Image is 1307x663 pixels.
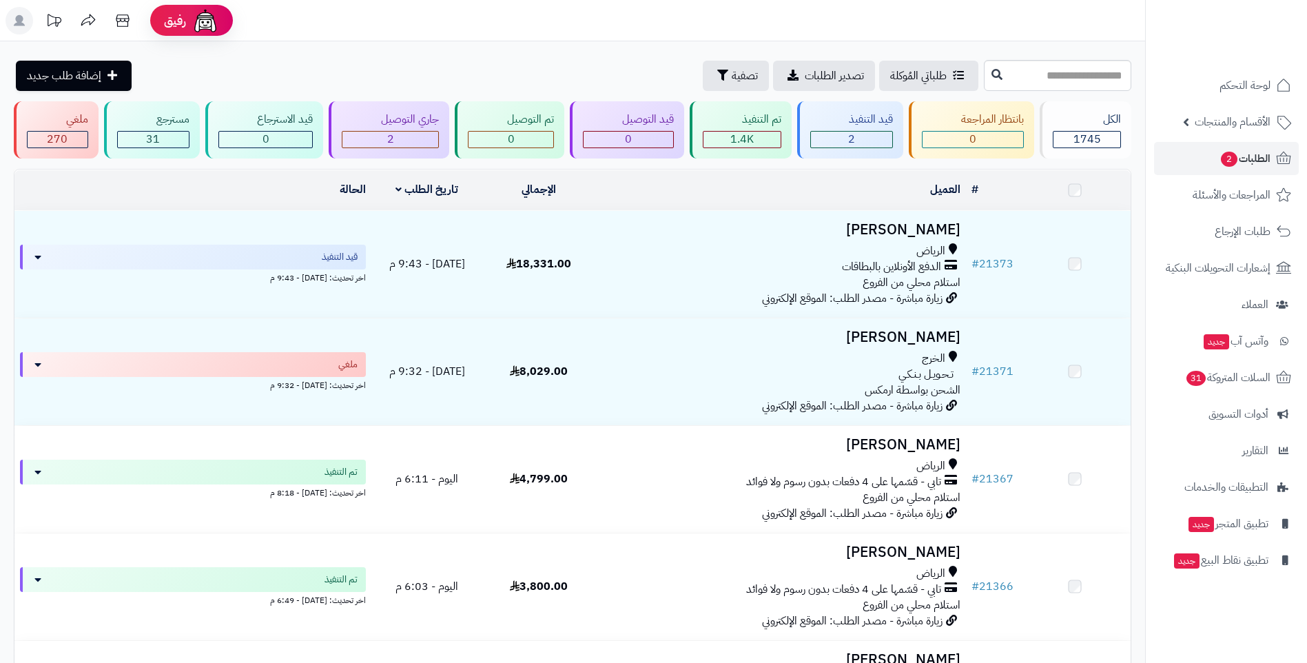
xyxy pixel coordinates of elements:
[1154,288,1299,321] a: العملاء
[510,471,568,487] span: 4,799.00
[971,363,1013,380] a: #21371
[1037,101,1134,159] a: الكل1745
[325,465,358,479] span: تم التنفيذ
[342,112,439,127] div: جاري التوصيل
[1184,478,1268,497] span: التطبيقات والخدمات
[746,474,941,490] span: تابي - قسّمها على 4 دفعات بدون رسوم ولا فوائد
[810,112,894,127] div: قيد التنفيذ
[762,290,943,307] span: زيارة مباشرة - مصدر الطلب: الموقع الإلكتروني
[16,61,132,91] a: إضافة طلب جديد
[1219,76,1270,95] span: لوحة التحكم
[1154,398,1299,431] a: أدوات التسويق
[916,566,945,582] span: الرياض
[1154,544,1299,577] a: تطبيق نقاط البيعجديد
[842,259,941,275] span: الدفع الأونلاين بالبطاقات
[1219,149,1270,168] span: الطلبات
[1154,361,1299,394] a: السلات المتروكة31
[1053,112,1121,127] div: الكل
[971,471,1013,487] a: #21367
[794,101,907,159] a: قيد التنفيذ 2
[805,68,864,84] span: تصدير الطلبات
[164,12,186,29] span: رفيق
[508,131,515,147] span: 0
[1188,517,1214,532] span: جديد
[20,592,366,606] div: اخر تحديث: [DATE] - 6:49 م
[1154,142,1299,175] a: الطلبات2
[1195,112,1270,132] span: الأقسام والمنتجات
[37,7,71,38] a: تحديثات المنصة
[600,329,960,345] h3: [PERSON_NAME]
[469,132,553,147] div: 0
[1154,507,1299,540] a: تطبيق المتجرجديد
[263,131,269,147] span: 0
[600,437,960,453] h3: [PERSON_NAME]
[510,578,568,595] span: 3,800.00
[583,112,674,127] div: قيد التوصيل
[922,351,945,367] span: الخرج
[584,132,673,147] div: 0
[20,269,366,284] div: اخر تحديث: [DATE] - 9:43 م
[762,398,943,414] span: زيارة مباشرة - مصدر الطلب: الموقع الإلكتروني
[922,112,1024,127] div: بانتظار المراجعة
[865,382,960,398] span: الشحن بواسطة ارمكس
[146,131,160,147] span: 31
[971,256,979,272] span: #
[1221,152,1238,167] span: 2
[848,131,855,147] span: 2
[1154,178,1299,212] a: المراجعات والأسئلة
[1213,30,1294,59] img: logo-2.png
[930,181,960,198] a: العميل
[971,363,979,380] span: #
[389,256,465,272] span: [DATE] - 9:43 م
[389,363,465,380] span: [DATE] - 9:32 م
[1204,334,1229,349] span: جديد
[452,101,567,159] a: تم التوصيل 0
[322,250,358,264] span: قيد التنفيذ
[1154,434,1299,467] a: التقارير
[863,489,960,506] span: استلام محلي من الفروع
[971,471,979,487] span: #
[1187,514,1268,533] span: تطبيق المتجر
[218,112,313,127] div: قيد الاسترجاع
[47,131,68,147] span: 270
[567,101,687,159] a: قيد التوصيل 0
[387,131,394,147] span: 2
[522,181,556,198] a: الإجمالي
[746,582,941,598] span: تابي - قسّمها على 4 دفعات بدون رسوم ولا فوائد
[732,68,758,84] span: تصفية
[923,132,1023,147] div: 0
[468,112,554,127] div: تم التوصيل
[326,101,452,159] a: جاري التوصيل 2
[971,256,1013,272] a: #21373
[1166,258,1270,278] span: إشعارات التحويلات البنكية
[703,132,781,147] div: 1440
[1215,222,1270,241] span: طلبات الإرجاع
[1193,185,1270,205] span: المراجعات والأسئلة
[969,131,976,147] span: 0
[863,274,960,291] span: استلام محلي من الفروع
[971,181,978,198] a: #
[506,256,571,272] span: 18,331.00
[863,597,960,613] span: استلام محلي من الفروع
[1154,325,1299,358] a: وآتس آبجديد
[1154,215,1299,248] a: طلبات الإرجاع
[395,181,458,198] a: تاريخ الطلب
[906,101,1037,159] a: بانتظار المراجعة 0
[1073,131,1101,147] span: 1745
[762,505,943,522] span: زيارة مباشرة - مصدر الطلب: الموقع الإلكتروني
[762,613,943,629] span: زيارة مباشرة - مصدر الطلب: الموقع الإلكتروني
[325,573,358,586] span: تم التنفيذ
[20,377,366,391] div: اخر تحديث: [DATE] - 9:32 م
[20,484,366,499] div: اخر تحديث: [DATE] - 8:18 م
[971,578,979,595] span: #
[27,112,88,127] div: ملغي
[510,363,568,380] span: 8,029.00
[101,101,203,159] a: مسترجع 31
[890,68,947,84] span: طلباتي المُوكلة
[340,181,366,198] a: الحالة
[219,132,313,147] div: 0
[203,101,327,159] a: قيد الاسترجاع 0
[395,471,458,487] span: اليوم - 6:11 م
[811,132,893,147] div: 2
[1242,441,1268,460] span: التقارير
